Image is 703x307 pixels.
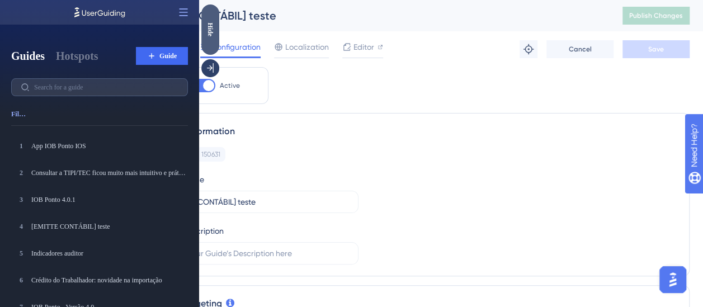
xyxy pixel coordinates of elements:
span: Localization [285,40,329,54]
button: Guides [11,48,45,64]
div: 1 [16,140,27,152]
span: Editor [353,40,374,54]
button: Save [622,40,690,58]
div: [EMITTE CONTÁBIL] teste [148,8,595,23]
span: Save [648,45,664,54]
button: Cancel [546,40,614,58]
div: [EMITTE CONTÁBIL] teste [31,222,186,231]
span: Allow users to interact with your page elements while the guides are active. [13,6,142,23]
div: IOB Ponto 4.0.1 [31,195,186,204]
span: Publish Changes [629,11,683,20]
div: 6 [16,275,27,286]
input: Type your Guide’s Name here [169,196,349,208]
iframe: UserGuiding AI Assistant Launcher [656,263,690,296]
div: App IOB Ponto IOS [31,141,186,150]
div: 4 [16,221,27,232]
div: 150631 [201,150,220,159]
span: Need Help? [26,3,70,16]
div: 3 [16,194,27,205]
span: Configuration [211,40,261,54]
div: Indicadores auditor [31,249,186,258]
div: Consultar a TIPI/TEC ficou muito mais intuitivo e prático [31,168,186,177]
button: Publish Changes [622,7,690,25]
span: Filter [11,110,27,119]
div: Crédito do Trabalhador: novidade na importação [31,276,186,285]
span: Cancel [569,45,592,54]
div: Guide Information [159,125,678,138]
span: Guide [159,51,177,60]
input: Type your Guide’s Description here [169,247,349,259]
div: 5 [16,248,27,259]
button: Guide [136,47,188,65]
div: 2 [16,167,27,178]
input: Search for a guide [34,83,178,91]
button: Hotspots [56,48,98,64]
button: Filter [11,105,27,123]
span: Active [220,81,240,90]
